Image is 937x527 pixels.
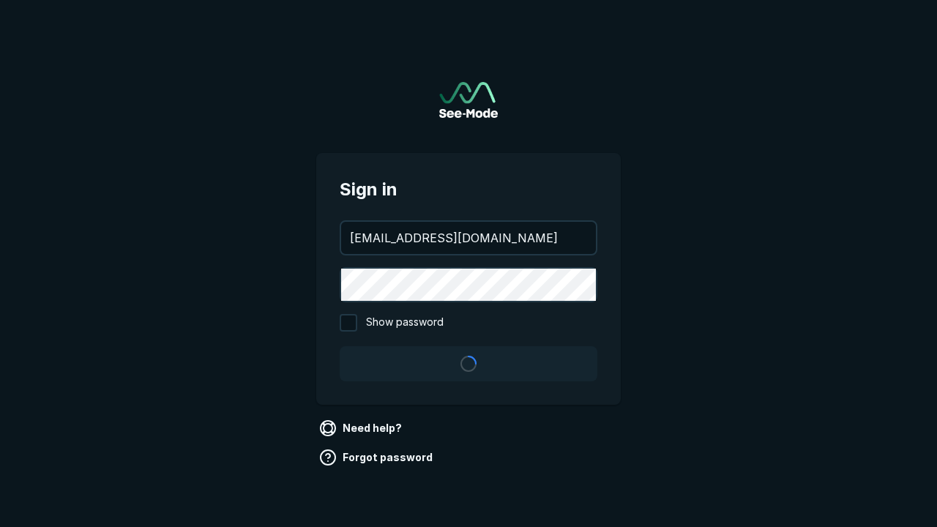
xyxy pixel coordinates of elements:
a: Need help? [316,416,408,440]
a: Forgot password [316,446,438,469]
a: Go to sign in [439,82,498,118]
span: Sign in [340,176,597,203]
img: See-Mode Logo [439,82,498,118]
input: your@email.com [341,222,596,254]
span: Show password [366,314,444,332]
